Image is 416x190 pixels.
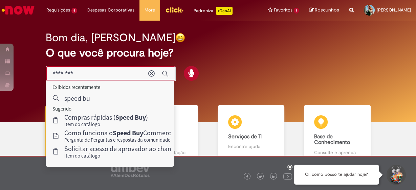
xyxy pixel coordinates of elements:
img: logo_footer_ambev_rotulo_gray.png [111,163,150,177]
img: logo_footer_facebook.png [245,175,249,179]
p: Consulte e aprenda [314,149,360,156]
img: logo_footer_youtube.png [283,172,292,181]
a: Tirar dúvidas Tirar dúvidas com Lupi Assist e Gen Ai [36,105,122,164]
span: Rascunhos [315,7,339,13]
span: Requisições [46,7,70,14]
img: logo_footer_twitter.png [259,175,262,179]
h2: Bom dia, [PERSON_NAME] [46,32,175,44]
img: happy-face.png [175,33,185,43]
img: click_logo_yellow_360x200.png [165,5,183,15]
span: Despesas Corporativas [87,7,134,14]
h2: O que você procura hoje? [46,47,371,59]
img: ServiceNow [1,3,36,17]
span: More [145,7,155,14]
span: 1 [294,8,299,14]
div: Oi, como posso te ajudar hoje? [294,165,379,185]
p: +GenAi [216,7,233,15]
a: Serviços de TI Encontre ajuda [208,105,294,164]
span: Favoritos [274,7,292,14]
span: [PERSON_NAME] [377,7,411,13]
b: Base de Conhecimento [314,133,350,146]
p: Encontre ajuda [228,143,275,150]
div: Padroniza [194,7,233,15]
button: Iniciar Conversa de Suporte [386,165,406,185]
a: Rascunhos [309,7,339,14]
img: logo_footer_linkedin.png [272,175,276,179]
a: Base de Conhecimento Consulte e aprenda [294,105,380,164]
b: Serviços de TI [228,133,263,140]
span: 8 [71,8,77,14]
